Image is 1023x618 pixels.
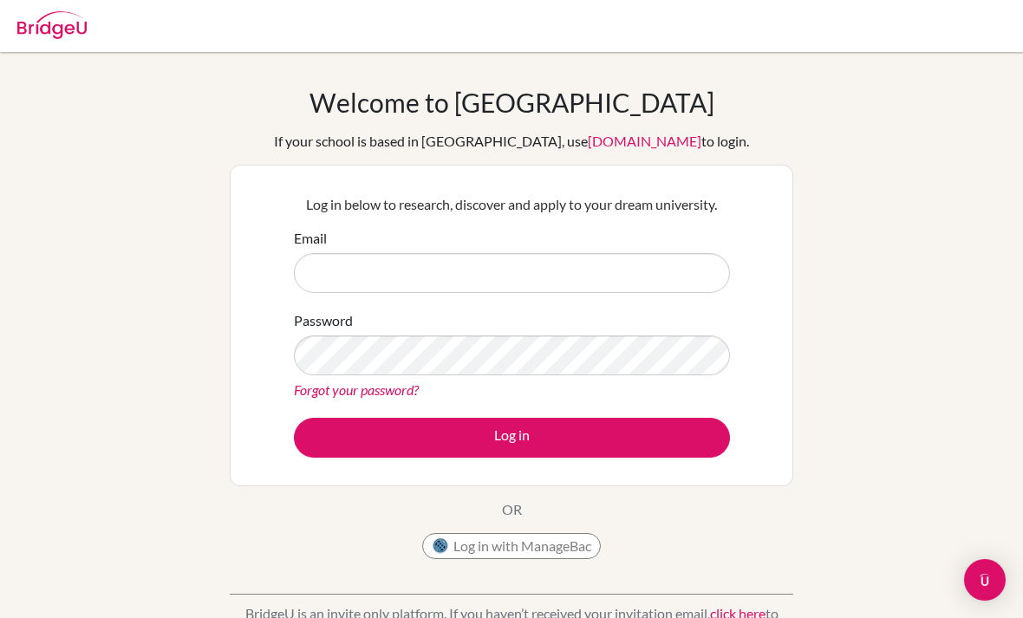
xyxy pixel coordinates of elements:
[17,11,87,39] img: Bridge-U
[294,194,730,215] p: Log in below to research, discover and apply to your dream university.
[310,87,714,118] h1: Welcome to [GEOGRAPHIC_DATA]
[294,310,353,331] label: Password
[422,533,601,559] button: Log in with ManageBac
[964,559,1006,601] div: Open Intercom Messenger
[588,133,701,149] a: [DOMAIN_NAME]
[274,131,749,152] div: If your school is based in [GEOGRAPHIC_DATA], use to login.
[294,418,730,458] button: Log in
[502,499,522,520] p: OR
[294,228,327,249] label: Email
[294,381,419,398] a: Forgot your password?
